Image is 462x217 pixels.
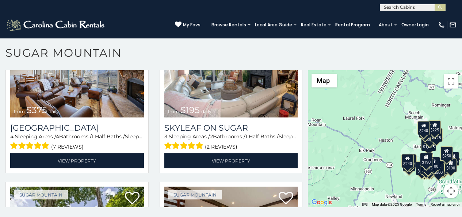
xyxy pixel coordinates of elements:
[444,74,458,89] button: Toggle fullscreen view
[10,133,144,151] div: Sleeping Areas / Bathrooms / Sleeps:
[416,161,428,175] div: $375
[10,153,144,168] a: View Property
[245,133,279,140] span: 1 Half Baths /
[444,184,458,198] button: Map camera controls
[5,18,107,32] img: White-1-2.png
[332,20,374,30] a: Rental Program
[438,21,445,29] img: phone-regular-white.png
[420,161,432,175] div: $375
[164,133,298,151] div: Sleeping Areas / Bathrooms / Sleeps:
[10,123,144,133] h3: Little Sugar Haven
[183,22,201,28] span: My Favs
[201,109,211,114] span: daily
[431,202,460,206] a: Report a map error
[180,105,200,115] span: $195
[14,109,25,114] span: from
[430,128,443,142] div: $125
[428,120,441,134] div: $225
[444,158,457,172] div: $190
[447,152,459,166] div: $155
[317,77,330,85] span: Map
[164,28,298,117] img: Skyleaf on Sugar
[26,105,47,115] span: $375
[210,133,213,140] span: 2
[428,157,440,171] div: $200
[92,133,125,140] span: 1 Half Baths /
[208,20,250,30] a: Browse Rentals
[362,202,367,207] button: Keyboard shortcuts
[175,21,201,29] a: My Favs
[168,109,179,114] span: from
[375,20,396,30] a: About
[164,28,298,117] a: Skyleaf on Sugar from $195 daily
[440,146,453,160] div: $250
[310,198,334,207] img: Google
[168,190,222,199] a: Sugar Mountain
[142,133,148,140] span: 10
[251,20,296,30] a: Local Area Guide
[296,133,299,140] span: 8
[14,190,68,199] a: Sugar Mountain
[10,28,144,117] a: Little Sugar Haven from $375 daily
[49,109,59,114] span: daily
[421,137,436,151] div: $1,095
[56,133,59,140] span: 4
[51,142,84,151] span: (7 reviews)
[310,198,334,207] a: Open this area in Google Maps (opens a new window)
[372,202,412,206] span: Map data ©2025 Google
[416,202,426,206] a: Terms
[164,153,298,168] a: View Property
[164,133,167,140] span: 3
[401,154,414,168] div: $240
[312,74,337,87] button: Change map style
[10,123,144,133] a: [GEOGRAPHIC_DATA]
[10,28,144,117] img: Little Sugar Haven
[164,123,298,133] a: Skyleaf on Sugar
[436,161,448,175] div: $195
[205,142,237,151] span: (2 reviews)
[420,153,432,167] div: $190
[449,21,457,29] img: mail-regular-white.png
[10,133,14,140] span: 4
[398,20,432,30] a: Owner Login
[417,121,430,135] div: $240
[279,191,293,206] a: Add to favorites
[297,20,330,30] a: Real Estate
[125,191,140,206] a: Add to favorites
